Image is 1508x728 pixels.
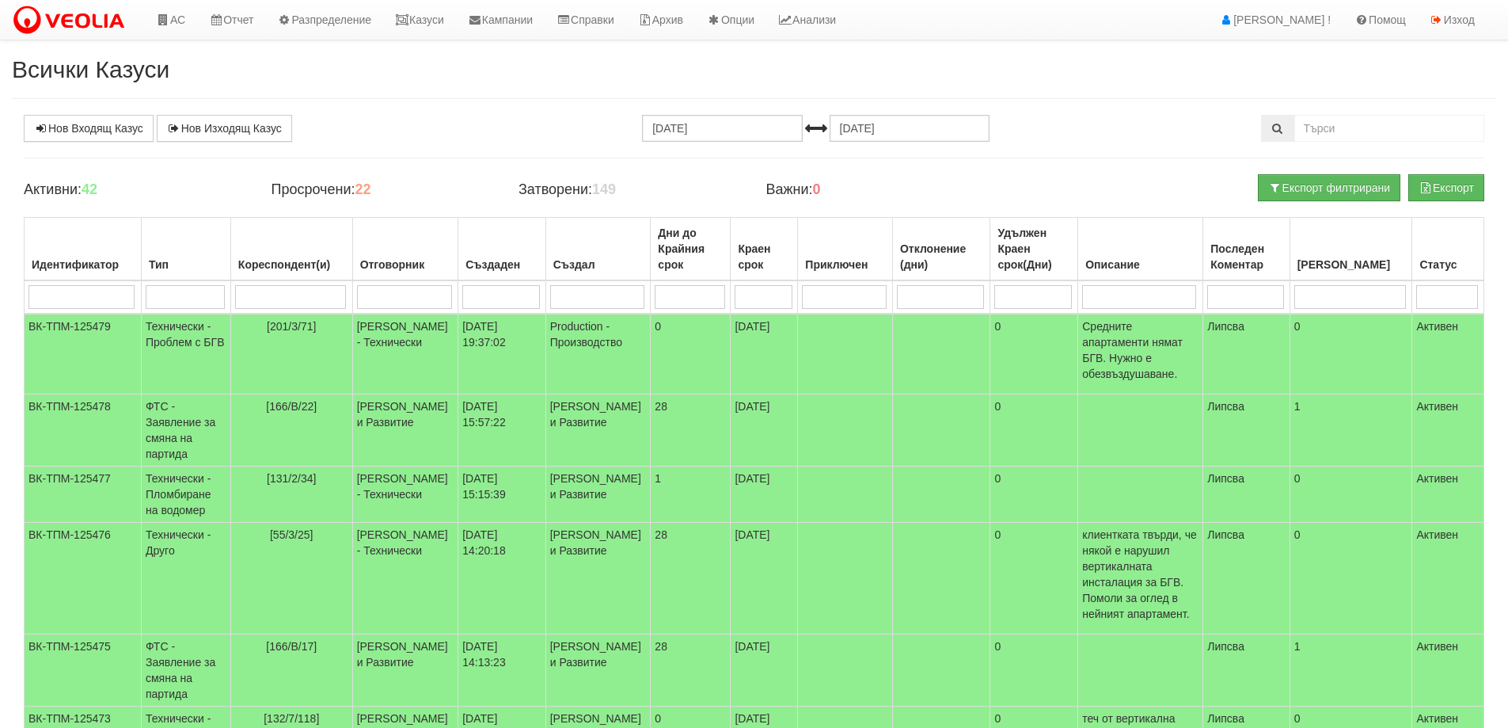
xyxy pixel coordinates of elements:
[545,523,651,635] td: [PERSON_NAME] и Развитие
[1207,400,1244,413] span: Липсва
[12,56,1496,82] h2: Всички Казуси
[82,181,97,197] b: 42
[235,253,348,276] div: Кореспондент(и)
[270,528,313,541] span: [55/3/25]
[141,523,230,635] td: Технически - Друго
[1412,314,1484,394] td: Активен
[592,181,616,197] b: 149
[458,523,546,635] td: [DATE] 14:20:18
[1207,528,1244,541] span: Липсва
[990,394,1078,467] td: 0
[458,218,546,281] th: Създаден: No sort applied, activate to apply an ascending sort
[545,394,651,467] td: [PERSON_NAME] и Развитие
[765,182,989,198] h4: Важни:
[141,467,230,523] td: Технически - Пломбиране на водомер
[28,253,137,276] div: Идентификатор
[798,218,893,281] th: Приключен: No sort applied, activate to apply an ascending sort
[355,181,370,197] b: 22
[266,400,317,413] span: [166/В/22]
[655,222,726,276] div: Дни до Крайния срок
[651,218,731,281] th: Дни до Крайния срок: No sort applied, activate to apply an ascending sort
[266,640,317,653] span: [166/В/17]
[1412,394,1484,467] td: Активен
[25,523,142,635] td: ВК-ТПМ-125476
[990,635,1078,707] td: 0
[157,115,292,142] a: Нов Изходящ Казус
[990,523,1078,635] td: 0
[458,314,546,394] td: [DATE] 19:37:02
[24,115,154,142] a: Нов Входящ Казус
[1290,635,1412,707] td: 1
[518,182,742,198] h4: Затворени:
[1207,712,1244,725] span: Липсва
[655,400,667,413] span: 28
[12,4,132,37] img: VeoliaLogo.png
[1082,318,1198,382] p: Средните апартаменти нямат БГВ. Нужно е обезвъздушаване.
[892,218,990,281] th: Отклонение (дни): No sort applied, activate to apply an ascending sort
[1078,218,1203,281] th: Описание: No sort applied, activate to apply an ascending sort
[1294,115,1484,142] input: Търсене по Идентификатор, Бл/Вх/Ап, Тип, Описание, Моб. Номер, Имейл, Файл, Коментар,
[994,222,1073,276] div: Удължен Краен срок(Дни)
[1290,467,1412,523] td: 0
[731,314,798,394] td: [DATE]
[990,467,1078,523] td: 0
[1207,238,1285,276] div: Последен Коментар
[735,238,793,276] div: Краен срок
[24,182,247,198] h4: Активни:
[267,472,316,485] span: [131/2/34]
[458,635,546,707] td: [DATE] 14:13:23
[357,253,454,276] div: Отговорник
[458,467,546,523] td: [DATE] 15:15:39
[731,394,798,467] td: [DATE]
[352,467,458,523] td: [PERSON_NAME] - Технически
[1290,523,1412,635] td: 0
[545,218,651,281] th: Създал: No sort applied, activate to apply an ascending sort
[25,394,142,467] td: ВК-ТПМ-125478
[813,181,821,197] b: 0
[1416,253,1480,276] div: Статус
[352,218,458,281] th: Отговорник: No sort applied, activate to apply an ascending sort
[141,635,230,707] td: ФТС - Заявление за смяна на партида
[141,218,230,281] th: Тип: No sort applied, activate to apply an ascending sort
[267,320,316,333] span: [201/3/71]
[230,218,352,281] th: Кореспондент(и): No sort applied, activate to apply an ascending sort
[25,218,142,281] th: Идентификатор: No sort applied, activate to apply an ascending sort
[1082,527,1198,622] p: клиентката твърди, че някой е нарушил вертикалната инсталация за БГВ. Помоли за оглед в нейният а...
[545,467,651,523] td: [PERSON_NAME] и Развитие
[1294,253,1408,276] div: [PERSON_NAME]
[1082,253,1198,276] div: Описание
[141,314,230,394] td: Технически - Проблем с БГВ
[352,394,458,467] td: [PERSON_NAME] и Развитие
[25,314,142,394] td: ВК-ТПМ-125479
[550,253,647,276] div: Създал
[545,635,651,707] td: [PERSON_NAME] и Развитие
[271,182,494,198] h4: Просрочени:
[802,253,888,276] div: Приключен
[146,253,226,276] div: Тип
[1408,174,1484,201] button: Експорт
[1412,635,1484,707] td: Активен
[655,528,667,541] span: 28
[1258,174,1400,201] button: Експорт филтрирани
[1207,320,1244,333] span: Липсва
[731,467,798,523] td: [DATE]
[655,712,661,725] span: 0
[352,635,458,707] td: [PERSON_NAME] и Развитие
[990,218,1078,281] th: Удължен Краен срок(Дни): No sort applied, activate to apply an ascending sort
[897,238,986,276] div: Отклонение (дни)
[990,314,1078,394] td: 0
[352,314,458,394] td: [PERSON_NAME] - Технически
[1290,394,1412,467] td: 1
[25,467,142,523] td: ВК-ТПМ-125477
[655,472,661,485] span: 1
[352,523,458,635] td: [PERSON_NAME] - Технически
[264,712,319,725] span: [132/7/118]
[731,523,798,635] td: [DATE]
[731,635,798,707] td: [DATE]
[1412,218,1484,281] th: Статус: No sort applied, activate to apply an ascending sort
[458,394,546,467] td: [DATE] 15:57:22
[1207,640,1244,653] span: Липсва
[1412,467,1484,523] td: Активен
[731,218,798,281] th: Краен срок: No sort applied, activate to apply an ascending sort
[1290,314,1412,394] td: 0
